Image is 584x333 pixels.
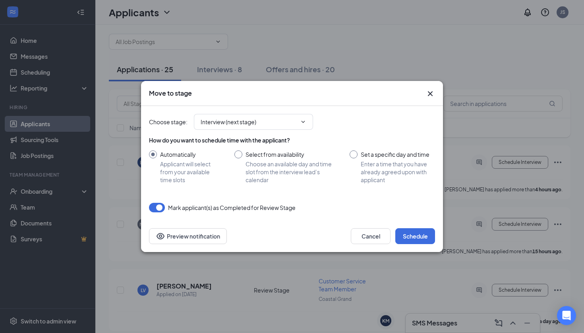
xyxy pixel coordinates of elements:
[149,117,188,126] span: Choose stage :
[149,228,227,244] button: Preview notificationEye
[351,228,391,244] button: Cancel
[395,228,435,244] button: Schedule
[149,89,192,98] h3: Move to stage
[156,231,165,241] svg: Eye
[149,136,435,144] div: How do you want to schedule time with the applicant?
[300,119,306,125] svg: ChevronDown
[557,306,576,325] div: Open Intercom Messenger
[425,89,435,98] button: Close
[168,203,296,212] span: Mark applicant(s) as Completed for Review Stage
[425,89,435,98] svg: Cross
